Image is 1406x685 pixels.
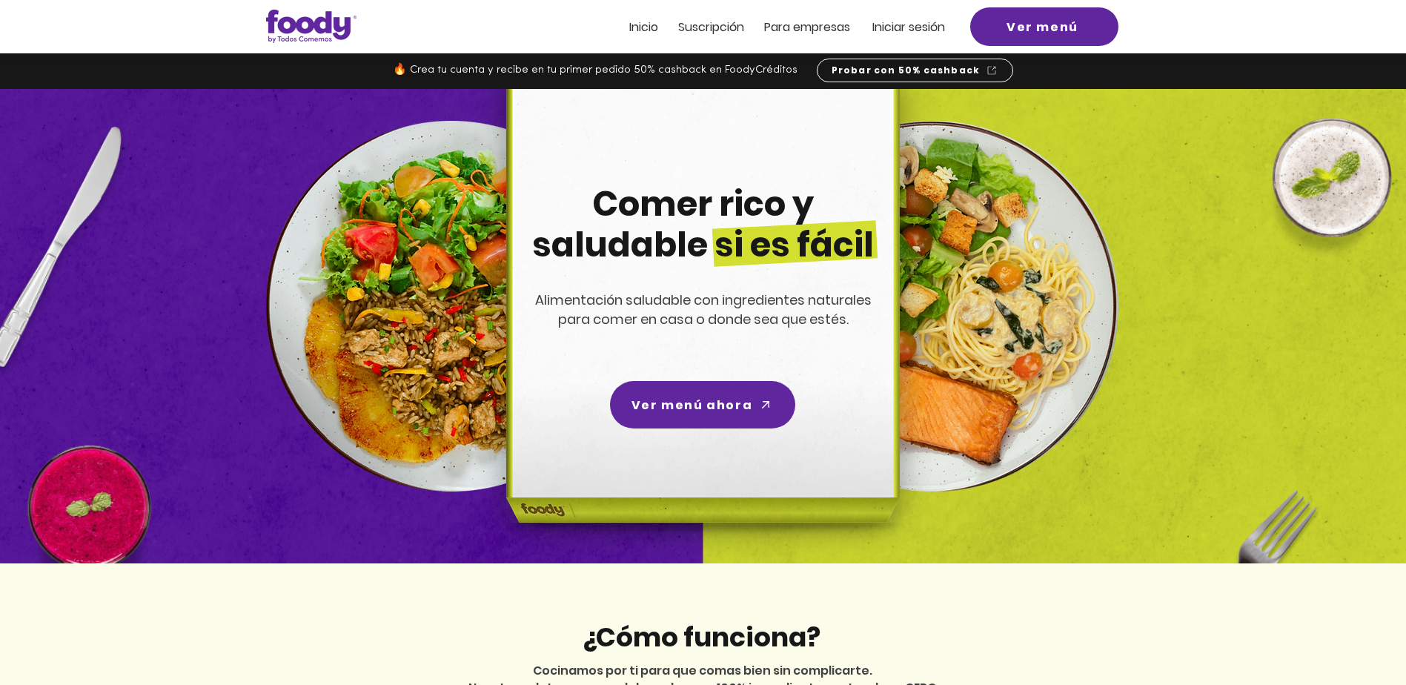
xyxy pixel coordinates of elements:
[610,381,795,428] a: Ver menú ahora
[1320,599,1391,670] iframe: Messagebird Livechat Widget
[872,21,945,33] a: Iniciar sesión
[393,64,797,76] span: 🔥 Crea tu cuenta y recibe en tu primer pedido 50% cashback en FoodyCréditos
[465,89,936,563] img: headline-center-compress.png
[629,21,658,33] a: Inicio
[582,618,820,656] span: ¿Cómo funciona?
[1007,18,1078,36] span: Ver menú
[817,59,1013,82] a: Probar con 50% cashback
[266,10,357,43] img: Logo_Foody V2.0.0 (3).png
[629,19,658,36] span: Inicio
[535,291,872,328] span: Alimentación saludable con ingredientes naturales para comer en casa o donde sea que estés.
[764,19,778,36] span: Pa
[764,21,850,33] a: Para empresas
[532,180,874,268] span: Comer rico y saludable si es fácil
[872,19,945,36] span: Iniciar sesión
[631,396,752,414] span: Ver menú ahora
[678,21,744,33] a: Suscripción
[970,7,1118,46] a: Ver menú
[778,19,850,36] span: ra empresas
[266,121,637,492] img: left-dish-compress.png
[678,19,744,36] span: Suscripción
[832,64,981,77] span: Probar con 50% cashback
[533,662,872,679] span: Cocinamos por ti para que comas bien sin complicarte.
